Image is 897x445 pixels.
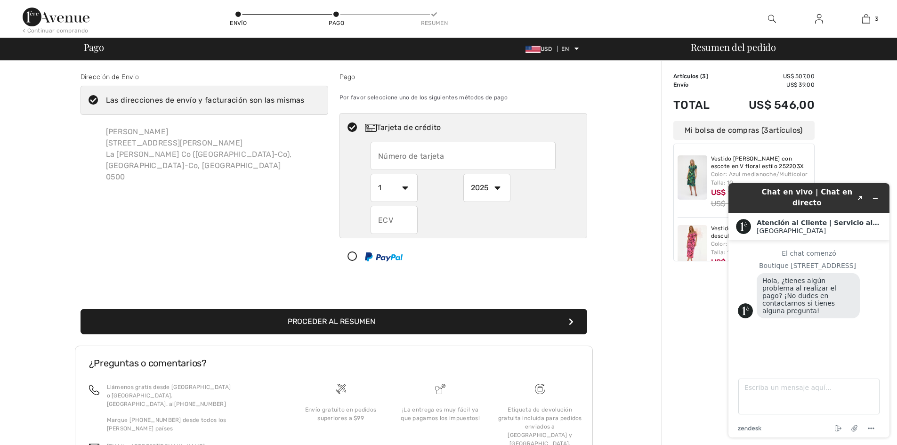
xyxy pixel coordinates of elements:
[106,150,292,170] font: La [PERSON_NAME] Co ([GEOGRAPHIC_DATA]-Co), [GEOGRAPHIC_DATA]-Co, [GEOGRAPHIC_DATA]
[711,249,734,256] font: Talla: 10
[107,417,226,432] font: Marque [PHONE_NUMBER] desde todos los [PERSON_NAME] países
[678,155,707,200] img: Vestido cruzado con escote en V floral estilo 252203X
[174,401,226,407] font: [PHONE_NUMBER]
[535,384,545,394] img: Envío gratuito en pedidos superiores a $99
[711,188,741,197] font: US$ 143
[815,13,823,24] img: Mi información
[106,127,169,136] font: [PERSON_NAME]
[673,81,689,88] font: Envío
[23,8,89,26] img: Avenida 1ère
[711,199,742,208] font: US$ 239
[106,172,125,181] font: 0500
[783,73,815,80] font: US$ 507,00
[673,98,710,112] font: Total
[339,94,508,101] font: Por favor seleccione uno de los siguientes métodos de pago
[711,171,808,178] font: Color: Azul medianoche/Multicolor
[106,138,243,147] font: [STREET_ADDRESS][PERSON_NAME]
[711,225,786,239] font: Vestido floral con hombros descubiertos, estilo 251737
[371,142,556,170] input: Número de tarjeta
[685,126,764,135] font: Mi bolsa de compras (
[673,73,702,80] font: Artículos (
[711,225,811,240] a: Vestido floral con hombros descubiertos, estilo 251737
[84,40,104,53] font: Pago
[875,16,878,22] font: 3
[541,46,552,52] font: USD
[336,384,346,394] img: Envío gratuito en pedidos superiores a $99
[81,73,139,81] font: Dirección de Envio
[435,384,445,394] img: ¡La entrega es muy fácil ya que pagamos los impuestos!
[678,225,707,269] img: Vestido floral con hombros descubiertos, estilo 251737
[365,252,403,261] img: PayPal
[329,20,344,26] font: Pago
[702,73,706,80] font: 3
[365,124,377,132] img: Tarjeta de crédito
[106,96,305,105] font: Las direcciones de envío y facturación son las mismas
[525,46,541,53] img: dólar estadounidense
[808,13,831,25] a: Iniciar sesión
[288,317,375,326] font: Proceder al resumen
[371,206,418,234] input: ECV
[421,20,448,26] font: Resumen
[89,357,207,369] font: ¿Preguntas o comentarios?
[23,27,88,34] font: < Continuar comprando
[377,123,441,132] font: Tarjeta de crédito
[691,40,776,53] font: Resumen del pedido
[768,13,776,24] img: buscar en el sitio web
[721,176,897,445] iframe: Encuentre más información aquí
[230,20,247,26] font: Envío
[21,7,40,15] span: Chat
[711,179,734,186] font: Talla: 10
[89,385,99,395] img: llamar
[711,155,811,170] a: Vestido [PERSON_NAME] con escote en V floral estilo 252203X
[711,258,741,267] font: US$ 157
[764,126,768,135] font: 3
[561,46,569,52] font: EN
[107,384,231,407] font: Llámenos gratis desde [GEOGRAPHIC_DATA] o [GEOGRAPHIC_DATA]. [GEOGRAPHIC_DATA]. al
[401,406,480,421] font: ¡La entrega es muy fácil ya que pagamos los impuestos!
[769,126,803,135] font: artículos)
[706,73,708,80] font: )
[749,98,815,112] font: US$ 546,00
[339,73,356,81] font: Pago
[786,81,815,88] font: US$ 39,00
[711,241,777,247] font: Color: Negro/Multicolor
[862,13,870,24] img: Mi bolso
[843,13,889,24] a: 3
[305,406,377,421] font: Envío gratuito en pedidos superiores a $99
[711,155,804,170] font: Vestido [PERSON_NAME] con escote en V floral estilo 252203X
[81,309,587,334] button: Proceder al resumen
